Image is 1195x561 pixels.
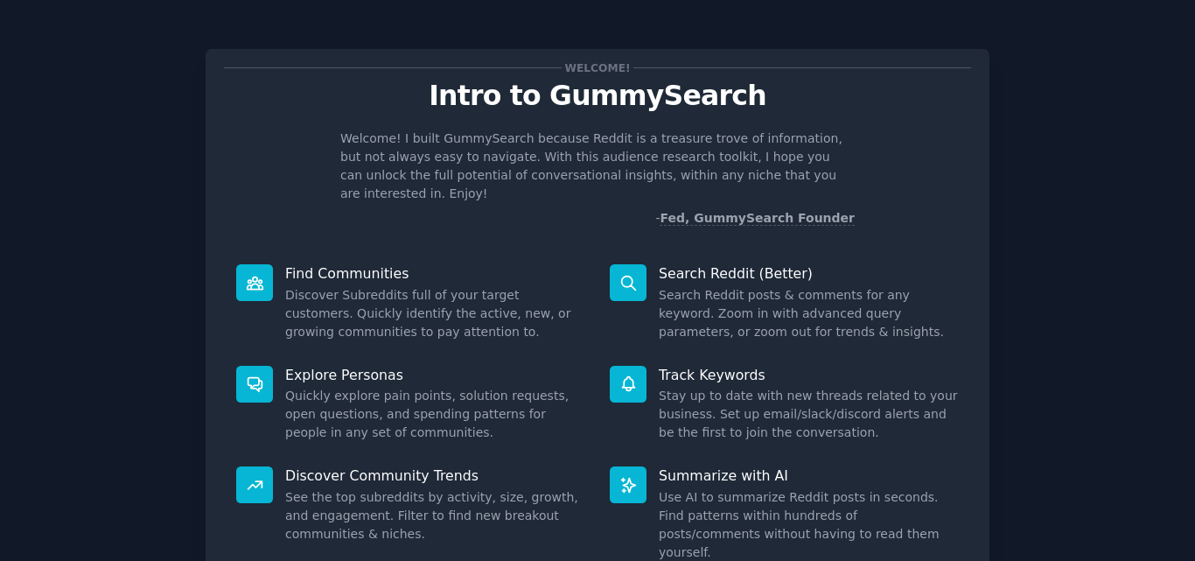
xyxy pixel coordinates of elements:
dd: Stay up to date with new threads related to your business. Set up email/slack/discord alerts and ... [659,387,959,442]
p: Find Communities [285,264,585,283]
div: - [655,209,855,228]
p: Summarize with AI [659,466,959,485]
a: Fed, GummySearch Founder [660,211,855,226]
span: Welcome! [562,59,633,77]
p: Intro to GummySearch [224,81,971,111]
p: Welcome! I built GummySearch because Reddit is a treasure trove of information, but not always ea... [340,130,855,203]
dd: See the top subreddits by activity, size, growth, and engagement. Filter to find new breakout com... [285,488,585,543]
dd: Search Reddit posts & comments for any keyword. Zoom in with advanced query parameters, or zoom o... [659,286,959,341]
p: Discover Community Trends [285,466,585,485]
p: Search Reddit (Better) [659,264,959,283]
dd: Discover Subreddits full of your target customers. Quickly identify the active, new, or growing c... [285,286,585,341]
p: Track Keywords [659,366,959,384]
p: Explore Personas [285,366,585,384]
dd: Quickly explore pain points, solution requests, open questions, and spending patterns for people ... [285,387,585,442]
